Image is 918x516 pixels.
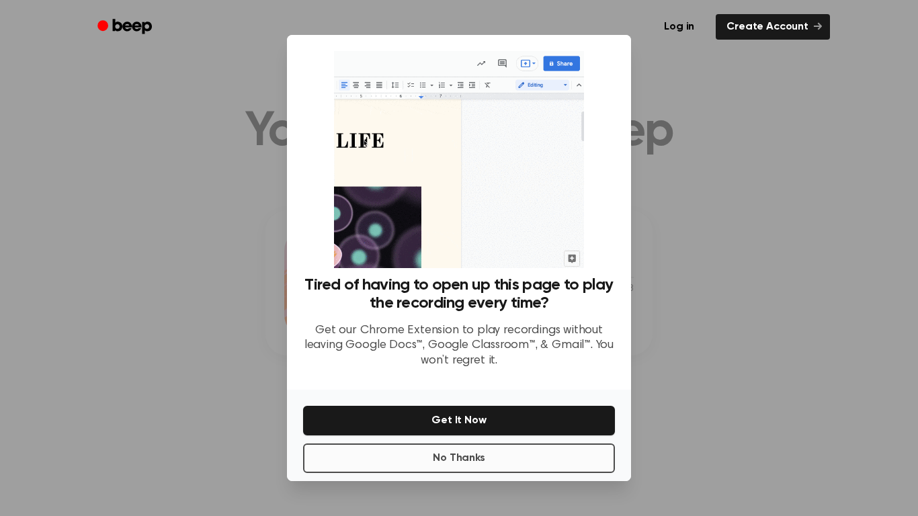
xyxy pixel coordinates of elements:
[303,443,615,473] button: No Thanks
[303,406,615,435] button: Get It Now
[716,14,830,40] a: Create Account
[334,51,583,268] img: Beep extension in action
[651,11,708,42] a: Log in
[88,14,164,40] a: Beep
[303,323,615,369] p: Get our Chrome Extension to play recordings without leaving Google Docs™, Google Classroom™, & Gm...
[303,276,615,312] h3: Tired of having to open up this page to play the recording every time?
